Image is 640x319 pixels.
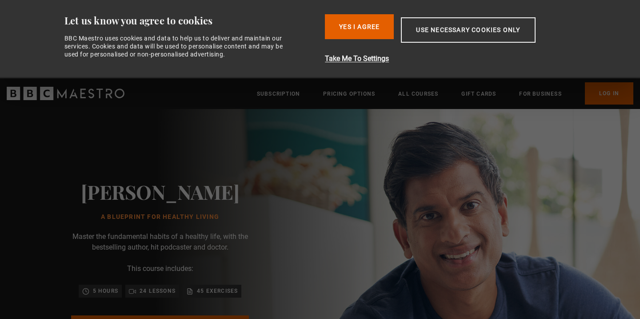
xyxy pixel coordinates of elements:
a: Gift Cards [461,89,496,98]
svg: BBC Maestro [7,87,124,100]
a: Pricing Options [323,89,375,98]
p: This course includes: [127,263,193,274]
div: BBC Maestro uses cookies and data to help us to deliver and maintain our services. Cookies and da... [64,34,293,59]
button: Use necessary cookies only [401,17,535,43]
h1: A Blueprint for Healthy Living [81,214,240,221]
div: Let us know you agree to cookies [64,14,318,27]
button: Yes I Agree [325,14,394,39]
nav: Primary [257,82,633,105]
h2: [PERSON_NAME] [81,180,240,203]
a: Subscription [257,89,300,98]
a: For business [519,89,561,98]
button: Take Me To Settings [325,53,582,64]
a: All Courses [398,89,438,98]
a: Log In [585,82,633,105]
p: Master the fundamental habits of a healthy life, with the bestselling author, hit podcaster and d... [71,231,249,253]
